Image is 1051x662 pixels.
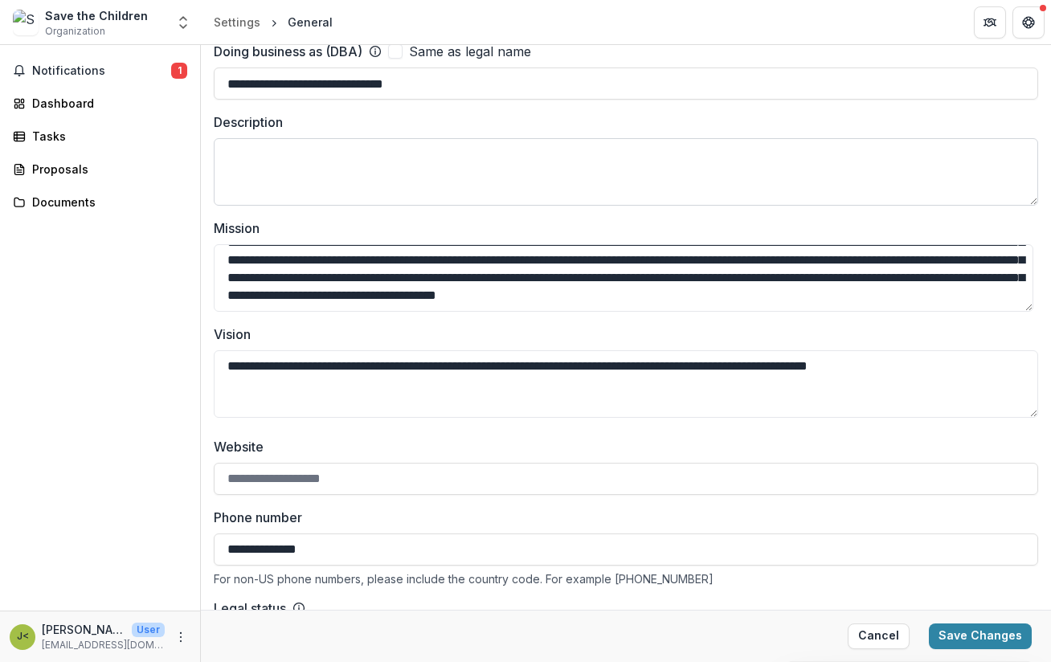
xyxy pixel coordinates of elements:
[13,10,39,35] img: Save the Children
[171,627,190,647] button: More
[288,14,333,31] div: General
[214,599,286,618] label: Legal status
[45,7,148,24] div: Save the Children
[214,508,1029,527] label: Phone number
[214,112,1029,132] label: Description
[45,24,105,39] span: Organization
[974,6,1006,39] button: Partners
[6,123,194,149] a: Tasks
[6,58,194,84] button: Notifications1
[214,42,362,61] label: Doing business as (DBA)
[42,621,125,638] p: [PERSON_NAME] [PERSON_NAME] <[EMAIL_ADDRESS][DOMAIN_NAME]>
[17,631,29,642] div: Julia Johna <jjohna@savechildren.org>
[32,161,181,178] div: Proposals
[6,156,194,182] a: Proposals
[214,437,1029,456] label: Website
[32,194,181,210] div: Documents
[214,14,260,31] div: Settings
[214,325,1029,344] label: Vision
[848,623,910,649] button: Cancel
[172,6,194,39] button: Open entity switcher
[1012,6,1045,39] button: Get Help
[32,128,181,145] div: Tasks
[214,219,1029,238] label: Mission
[132,623,165,637] p: User
[6,90,194,116] a: Dashboard
[32,64,171,78] span: Notifications
[32,95,181,112] div: Dashboard
[6,189,194,215] a: Documents
[409,42,531,61] span: Same as legal name
[214,572,1038,586] div: For non-US phone numbers, please include the country code. For example [PHONE_NUMBER]
[207,10,267,34] a: Settings
[207,10,339,34] nav: breadcrumb
[171,63,187,79] span: 1
[929,623,1032,649] button: Save Changes
[42,638,165,652] p: [EMAIL_ADDRESS][DOMAIN_NAME]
